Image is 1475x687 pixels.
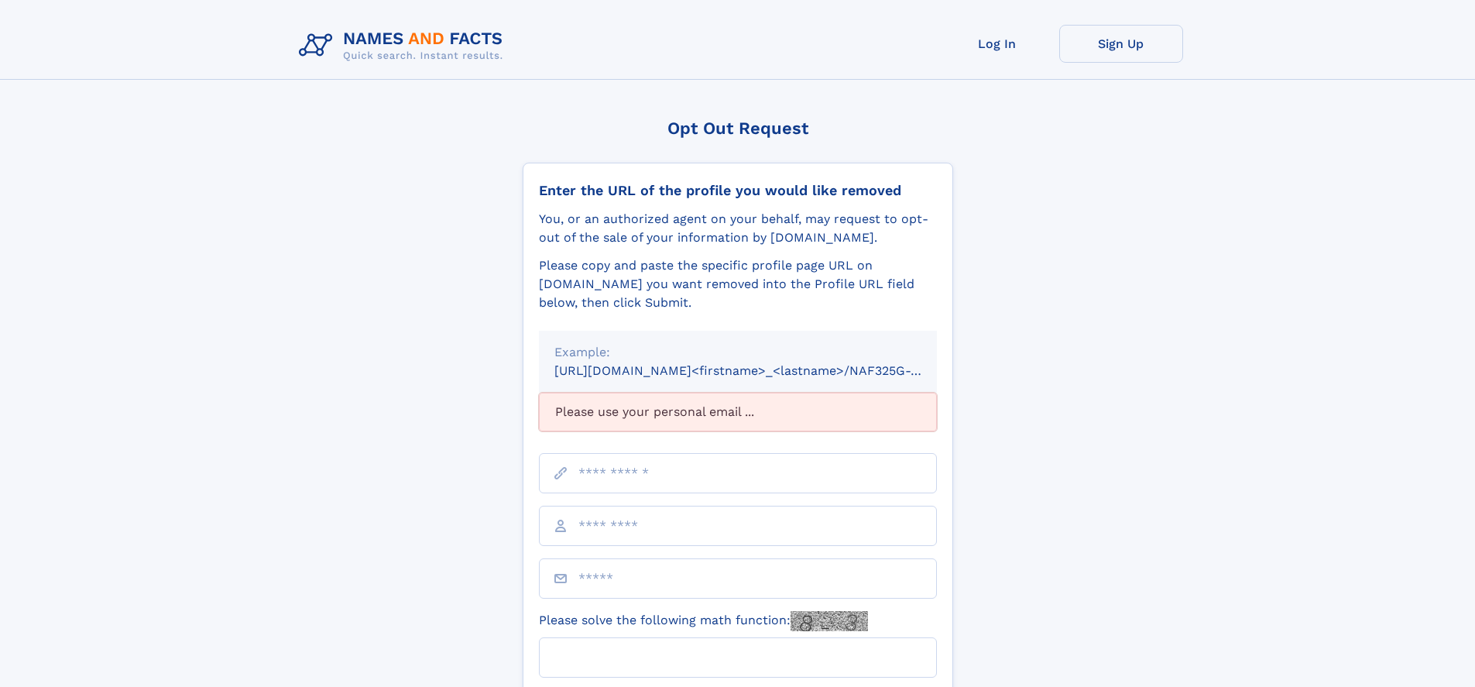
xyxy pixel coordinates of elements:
small: [URL][DOMAIN_NAME]<firstname>_<lastname>/NAF325G-xxxxxxxx [554,363,966,378]
a: Sign Up [1059,25,1183,63]
img: Logo Names and Facts [293,25,516,67]
div: Please copy and paste the specific profile page URL on [DOMAIN_NAME] you want removed into the Pr... [539,256,937,312]
label: Please solve the following math function: [539,611,868,631]
a: Log In [935,25,1059,63]
div: Example: [554,343,921,362]
div: Opt Out Request [523,119,953,138]
div: Please use your personal email ... [539,393,937,431]
div: Enter the URL of the profile you would like removed [539,182,937,199]
div: You, or an authorized agent on your behalf, may request to opt-out of the sale of your informatio... [539,210,937,247]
